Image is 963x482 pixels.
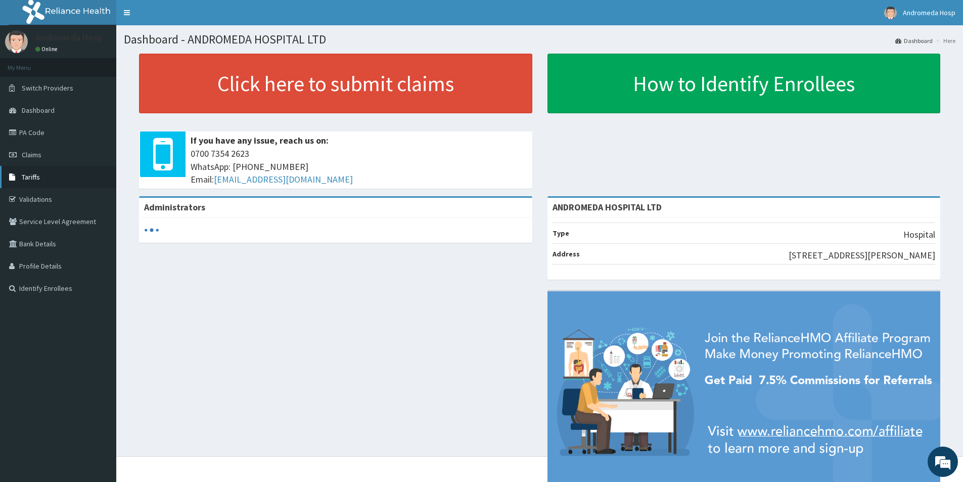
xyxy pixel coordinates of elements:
[35,46,60,53] a: Online
[789,249,935,262] p: [STREET_ADDRESS][PERSON_NAME]
[214,173,353,185] a: [EMAIL_ADDRESS][DOMAIN_NAME]
[22,172,40,182] span: Tariffs
[124,33,955,46] h1: Dashboard - ANDROMEDA HOSPITAL LTD
[5,30,28,53] img: User Image
[553,201,662,213] strong: ANDROMEDA HOSPITAL LTD
[895,36,933,45] a: Dashboard
[144,223,159,238] svg: audio-loading
[903,228,935,241] p: Hospital
[191,135,329,146] b: If you have any issue, reach us on:
[139,54,532,113] a: Click here to submit claims
[191,147,527,186] span: 0700 7354 2623 WhatsApp: [PHONE_NUMBER] Email:
[144,201,205,213] b: Administrators
[553,229,569,238] b: Type
[553,249,580,258] b: Address
[35,33,103,42] p: Andromeda Hosp
[934,36,955,45] li: Here
[22,106,55,115] span: Dashboard
[884,7,897,19] img: User Image
[547,54,941,113] a: How to Identify Enrollees
[903,8,955,17] span: Andromeda Hosp
[22,150,41,159] span: Claims
[22,83,73,93] span: Switch Providers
